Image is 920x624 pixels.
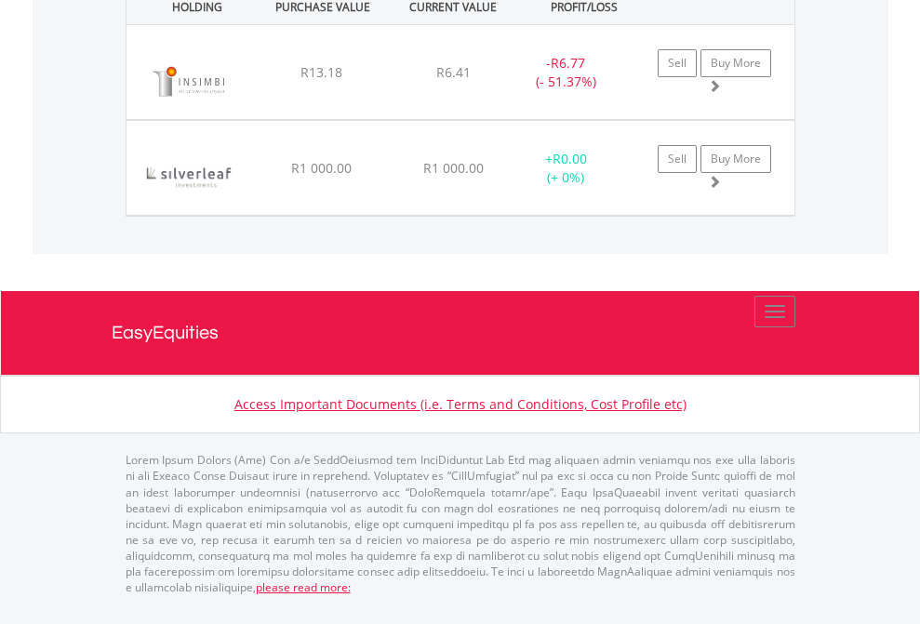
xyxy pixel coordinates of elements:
p: Lorem Ipsum Dolors (Ame) Con a/e SeddOeiusmod tem InciDiduntut Lab Etd mag aliquaen admin veniamq... [126,452,795,595]
span: R1 000.00 [291,159,352,177]
a: Sell [658,145,697,173]
img: EQU.ZA.SILVIL.png [136,144,243,210]
span: R6.41 [436,63,471,81]
span: R1 000.00 [423,159,484,177]
span: R6.77 [551,54,585,72]
span: R0.00 [553,150,587,167]
a: Sell [658,49,697,77]
a: Buy More [700,49,771,77]
div: - (- 51.37%) [508,54,624,91]
a: please read more: [256,579,351,595]
img: EQU.ZA.ISB.png [136,48,241,114]
a: Buy More [700,145,771,173]
a: Access Important Documents (i.e. Terms and Conditions, Cost Profile etc) [234,395,687,413]
a: EasyEquities [112,291,809,375]
span: R13.18 [300,63,342,81]
div: + (+ 0%) [508,150,624,187]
